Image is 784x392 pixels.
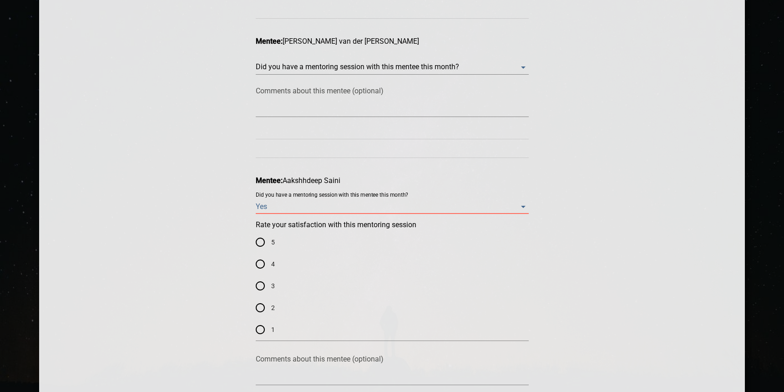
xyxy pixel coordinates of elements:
span: 5 [271,238,275,247]
div: Aakshhdeep Saini [256,176,529,185]
div: Rate your satisfaction with this mentoring session [256,231,529,341]
span: 3 [271,281,275,291]
span: 2 [271,303,275,313]
span: 1 [271,325,275,335]
div: Yes [256,199,529,214]
span: 4 [271,260,275,269]
p: Comments about this mentee (optional) [256,87,529,95]
span: Mentee: [256,176,283,185]
p: Comments about this mentee (optional) [256,355,529,363]
label: Did you have a mentoring session with this mentee this month? [256,193,408,198]
span: Mentee: [256,37,283,46]
legend: Rate your satisfaction with this mentoring session [256,221,416,229]
div: [PERSON_NAME] van der [PERSON_NAME] [256,37,529,46]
